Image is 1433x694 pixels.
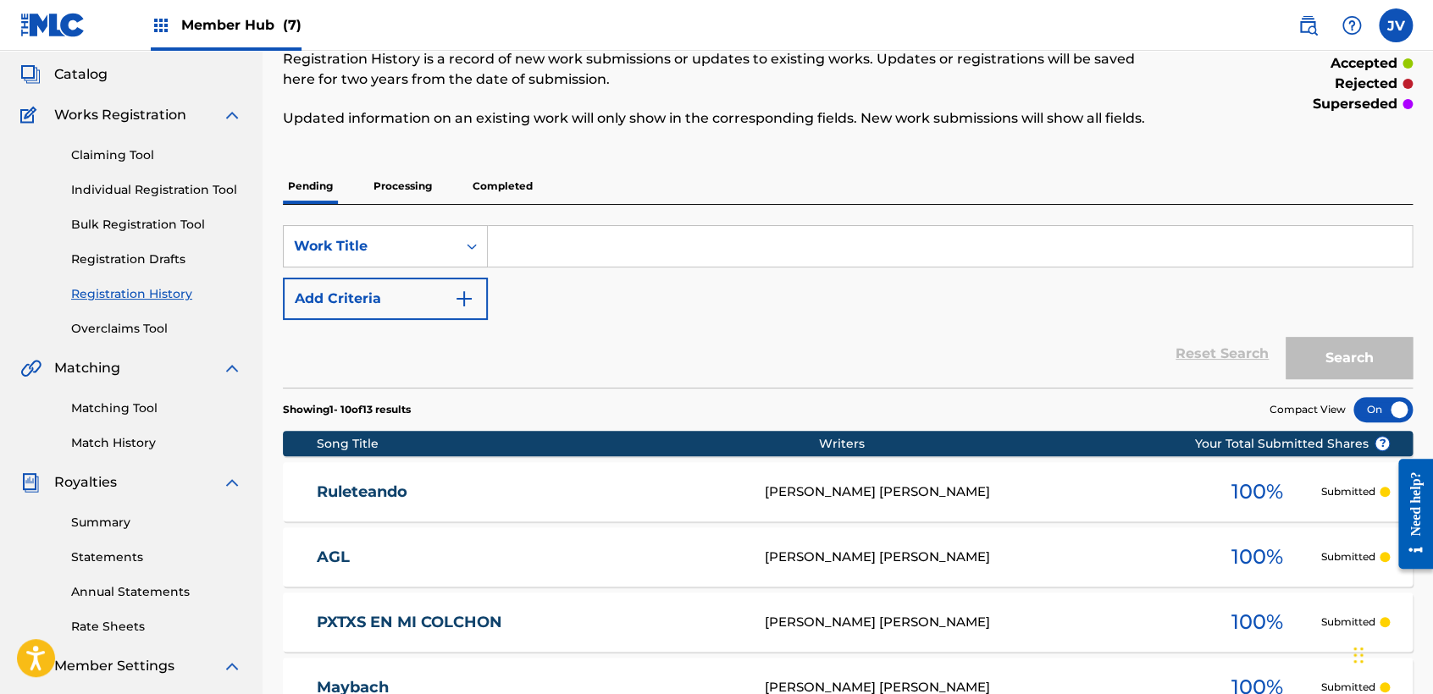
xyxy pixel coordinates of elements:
[1313,94,1397,114] p: superseded
[222,472,242,493] img: expand
[317,482,741,502] a: Ruleteando
[1331,53,1397,74] p: accepted
[283,49,1153,90] p: Registration History is a record of new work submissions or updates to existing works. Updates or...
[1194,435,1390,453] span: Your Total Submitted Shares
[283,168,338,204] p: Pending
[181,15,302,35] span: Member Hub
[151,15,171,36] img: Top Rightsholders
[283,225,1413,388] form: Search Form
[764,548,1193,567] div: [PERSON_NAME] [PERSON_NAME]
[222,358,242,378] img: expand
[317,548,741,567] a: AGL
[71,548,242,566] a: Statements
[71,216,242,234] a: Bulk Registration Tool
[71,618,242,636] a: Rate Sheets
[71,146,242,164] a: Claiming Tool
[1231,607,1283,637] span: 100 %
[54,64,108,85] span: Catalog
[54,472,117,493] span: Royalties
[1270,402,1346,417] span: Compact View
[71,181,242,199] a: Individual Registration Tool
[20,358,41,378] img: Matching
[317,435,818,453] div: Song Title
[20,64,41,85] img: Catalog
[1291,8,1325,42] a: Public Search
[1335,74,1397,94] p: rejected
[283,17,302,33] span: (7)
[54,656,174,676] span: Member Settings
[1348,613,1433,694] iframe: Chat Widget
[818,435,1248,453] div: Writers
[1379,8,1413,42] div: User Menu
[1335,8,1369,42] div: Help
[71,514,242,532] a: Summary
[1353,630,1364,680] div: Arrastrar
[1375,437,1389,450] span: ?
[283,108,1153,129] p: Updated information on an existing work will only show in the corresponding fields. New work subm...
[1320,614,1375,630] p: Submitted
[294,236,446,256] div: Work Title
[1342,15,1362,36] img: help
[368,168,437,204] p: Processing
[1297,15,1318,36] img: search
[71,251,242,268] a: Registration Drafts
[283,278,488,320] button: Add Criteria
[71,320,242,338] a: Overclaims Tool
[20,105,42,125] img: Works Registration
[1348,613,1433,694] div: Widget de chat
[20,13,86,37] img: MLC Logo
[71,583,242,601] a: Annual Statements
[54,105,186,125] span: Works Registration
[54,358,120,378] span: Matching
[764,482,1193,502] div: [PERSON_NAME] [PERSON_NAME]
[283,402,411,417] p: Showing 1 - 10 of 13 results
[71,399,242,417] a: Matching Tool
[222,656,242,676] img: expand
[468,168,538,204] p: Completed
[1231,542,1283,572] span: 100 %
[71,285,242,303] a: Registration History
[764,613,1193,632] div: [PERSON_NAME] [PERSON_NAME]
[71,434,242,452] a: Match History
[1320,549,1375,565] p: Submitted
[20,472,41,493] img: Royalties
[222,105,242,125] img: expand
[1386,446,1433,582] iframe: Resource Center
[20,64,108,85] a: CatalogCatalog
[317,613,741,632] a: PXTXS EN MI COLCHON
[454,289,474,309] img: 9d2ae6d4665cec9f34b9.svg
[1320,484,1375,499] p: Submitted
[1231,476,1283,507] span: 100 %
